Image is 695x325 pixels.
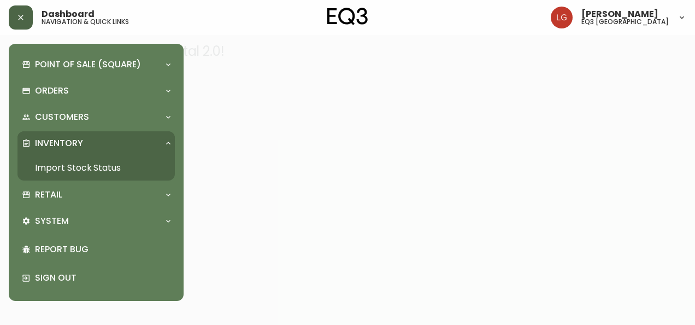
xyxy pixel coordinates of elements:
div: System [17,209,175,233]
div: Inventory [17,131,175,155]
p: Report Bug [35,243,170,256]
div: Customers [17,105,175,129]
div: Orders [17,79,175,103]
p: Retail [35,189,62,201]
a: Import Stock Status [17,155,175,181]
div: Retail [17,183,175,207]
p: Point of Sale (Square) [35,59,141,71]
h5: navigation & quick links [42,19,129,25]
div: Point of Sale (Square) [17,53,175,77]
p: Sign Out [35,272,170,284]
span: Dashboard [42,10,95,19]
p: System [35,215,69,227]
p: Orders [35,85,69,97]
img: da6fc1c196b8cb7038979a7df6c040e1 [551,7,573,28]
p: Customers [35,111,89,123]
h5: eq3 [GEOGRAPHIC_DATA] [581,19,669,25]
div: Sign Out [17,264,175,292]
div: Report Bug [17,235,175,264]
span: [PERSON_NAME] [581,10,658,19]
img: logo [327,8,368,25]
p: Inventory [35,137,83,149]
